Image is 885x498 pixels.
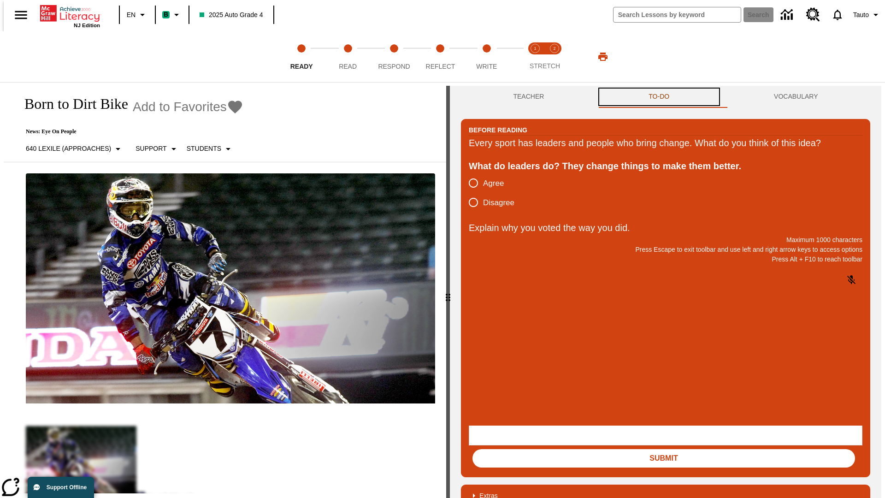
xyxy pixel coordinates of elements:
p: Maximum 1000 characters [469,235,862,245]
button: Teacher [461,86,596,108]
p: News: Eye On People [15,128,243,135]
button: Support Offline [28,477,94,498]
p: 640 Lexile (Approaches) [26,144,111,154]
div: What do leaders do? They change things to make them better. [469,159,862,173]
button: TO-DO [596,86,722,108]
button: VOCABULARY [722,86,870,108]
a: Notifications [826,3,850,27]
a: Resource Center, Will open in new tab [801,2,826,27]
span: Support Offline [47,484,87,491]
button: Click to activate and allow voice recognition [840,269,862,291]
span: Write [476,63,497,70]
p: Explain why you voted the way you did. [469,220,862,235]
button: Submit [472,449,855,468]
p: Press Alt + F10 to reach toolbar [469,255,862,264]
a: Data Center [775,2,801,28]
button: Stretch Read step 1 of 2 [522,31,549,82]
span: STRETCH [530,62,560,70]
button: Profile/Settings [850,6,885,23]
span: Ready [290,63,313,70]
div: activity [450,86,881,498]
div: Instructional Panel Tabs [461,86,870,108]
button: Print [588,48,618,65]
span: Tauto [853,10,869,20]
button: Respond step 3 of 5 [367,31,421,82]
span: Disagree [483,197,514,209]
text: 1 [534,46,536,51]
div: Every sport has leaders and people who bring change. What do you think of this idea? [469,136,862,150]
button: Scaffolds, Support [132,141,183,157]
button: Add to Favorites - Born to Dirt Bike [133,99,243,115]
span: Agree [483,178,504,190]
text: 2 [553,46,555,51]
p: Students [187,144,221,154]
span: EN [127,10,136,20]
span: Respond [378,63,410,70]
div: poll [469,173,522,212]
span: NJ Edition [74,23,100,28]
button: Open side menu [7,1,35,29]
h1: Born to Dirt Bike [15,95,128,113]
button: Read step 2 of 5 [321,31,374,82]
button: Stretch Respond step 2 of 2 [541,31,568,82]
span: Add to Favorites [133,100,227,114]
button: Reflect step 4 of 5 [413,31,467,82]
p: Press Escape to exit toolbar and use left and right arrow keys to access options [469,245,862,255]
span: B [164,9,168,20]
button: Select Lexile, 640 Lexile (Approaches) [22,141,127,157]
input: search field [614,7,741,22]
span: Reflect [426,63,455,70]
button: Boost Class color is mint green. Change class color [159,6,186,23]
button: Ready step 1 of 5 [275,31,328,82]
button: Language: EN, Select a language [123,6,152,23]
button: Select Student [183,141,237,157]
span: 2025 Auto Grade 4 [200,10,263,20]
p: Support [136,144,166,154]
span: Read [339,63,357,70]
img: Motocross racer James Stewart flies through the air on his dirt bike. [26,173,435,404]
h2: Before Reading [469,125,527,135]
body: Explain why you voted the way you did. Maximum 1000 characters Press Alt + F10 to reach toolbar P... [4,7,135,16]
div: Press Enter or Spacebar and then press right and left arrow keys to move the slider [446,86,450,498]
div: reading [4,86,446,493]
button: Write step 5 of 5 [460,31,513,82]
div: Home [40,3,100,28]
